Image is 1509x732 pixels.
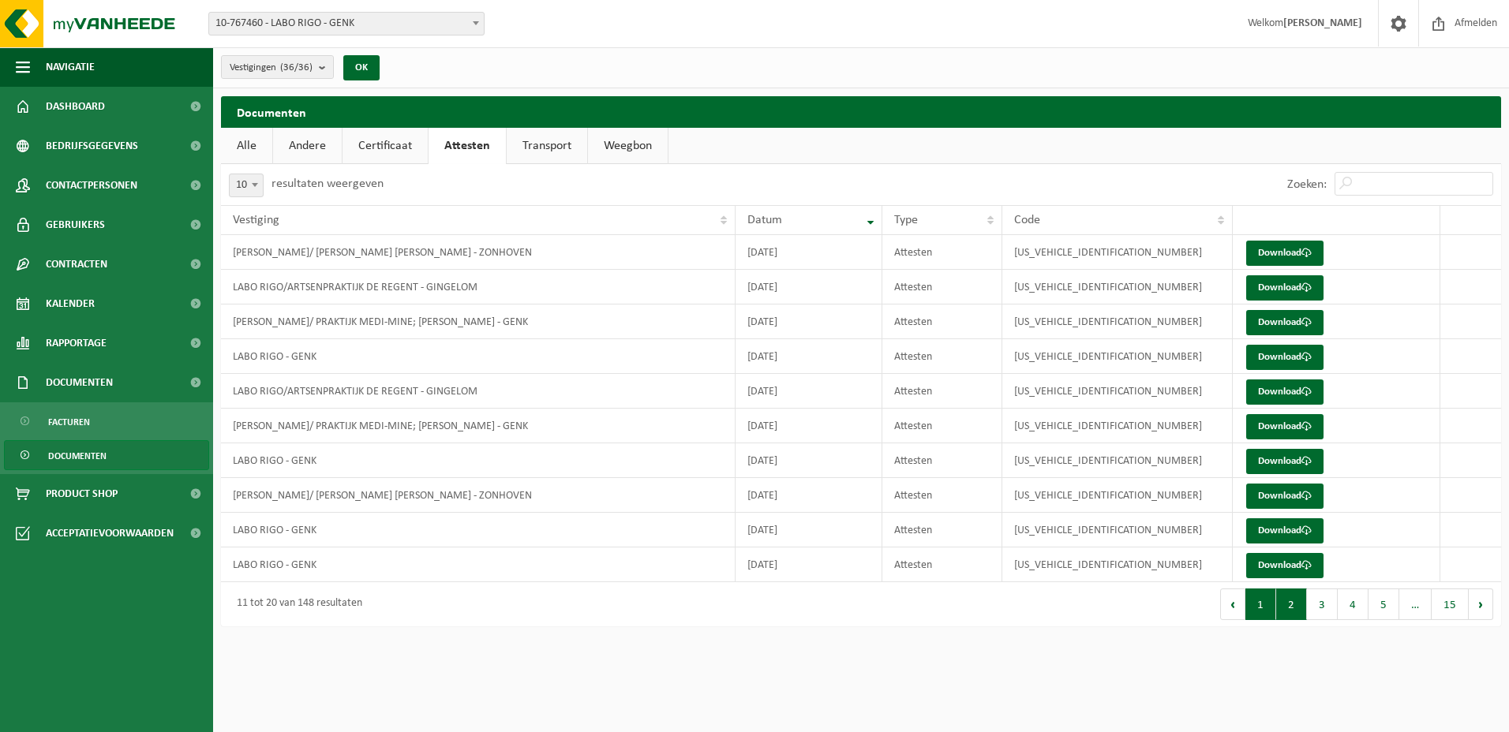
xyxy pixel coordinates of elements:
td: [US_VEHICLE_IDENTIFICATION_NUMBER] [1002,235,1233,270]
a: Download [1246,553,1324,578]
count: (36/36) [280,62,313,73]
span: 10 [230,174,263,196]
span: Type [894,214,918,226]
span: Vestiging [233,214,279,226]
div: 11 tot 20 van 148 resultaten [229,590,362,618]
span: Gebruikers [46,205,105,245]
span: Product Shop [46,474,118,514]
button: 5 [1369,588,1399,620]
td: LABO RIGO/ARTSENPRAKTIJK DE REGENT - GINGELOM [221,374,736,409]
td: LABO RIGO - GENK [221,547,736,582]
button: 1 [1245,588,1276,620]
td: [DATE] [736,374,882,409]
td: Attesten [882,547,1002,582]
button: 4 [1338,588,1369,620]
a: Certificaat [343,128,428,164]
td: [US_VEHICLE_IDENTIFICATION_NUMBER] [1002,374,1233,409]
span: 10 [229,174,264,197]
a: Documenten [4,440,209,470]
td: [DATE] [736,304,882,339]
td: [DATE] [736,270,882,304]
a: Download [1246,414,1324,439]
td: [US_VEHICLE_IDENTIFICATION_NUMBER] [1002,443,1233,478]
a: Alle [221,128,272,164]
td: Attesten [882,235,1002,270]
strong: [PERSON_NAME] [1283,17,1362,29]
h2: Documenten [221,96,1501,127]
td: Attesten [882,270,1002,304]
td: LABO RIGO - GENK [221,513,736,547]
td: [DATE] [736,235,882,270]
td: [PERSON_NAME]/ PRAKTIJK MEDI-MINE; [PERSON_NAME] - GENK [221,304,736,339]
span: Vestigingen [230,56,313,80]
span: Navigatie [46,47,95,87]
a: Facturen [4,406,209,436]
span: Dashboard [46,87,105,126]
a: Download [1246,241,1324,266]
button: 2 [1276,588,1307,620]
button: 3 [1307,588,1338,620]
td: [US_VEHICLE_IDENTIFICATION_NUMBER] [1002,270,1233,304]
td: [PERSON_NAME]/ [PERSON_NAME] [PERSON_NAME] - ZONHOVEN [221,478,736,513]
td: [US_VEHICLE_IDENTIFICATION_NUMBER] [1002,409,1233,443]
span: 10-767460 - LABO RIGO - GENK [208,12,485,35]
td: Attesten [882,513,1002,547]
td: Attesten [882,304,1002,339]
a: Download [1246,449,1324,474]
td: [US_VEHICLE_IDENTIFICATION_NUMBER] [1002,304,1233,339]
span: Bedrijfsgegevens [46,126,138,166]
td: [US_VEHICLE_IDENTIFICATION_NUMBER] [1002,478,1233,513]
span: 10-767460 - LABO RIGO - GENK [209,13,484,35]
td: [DATE] [736,478,882,513]
a: Download [1246,345,1324,370]
span: Contactpersonen [46,166,137,205]
button: Next [1469,588,1493,620]
a: Transport [507,128,587,164]
span: Contracten [46,245,107,284]
td: [US_VEHICLE_IDENTIFICATION_NUMBER] [1002,547,1233,582]
td: Attesten [882,374,1002,409]
td: Attesten [882,478,1002,513]
span: Documenten [46,363,113,402]
a: Download [1246,275,1324,301]
a: Download [1246,310,1324,335]
span: Acceptatievoorwaarden [46,514,174,553]
td: [US_VEHICLE_IDENTIFICATION_NUMBER] [1002,513,1233,547]
button: OK [343,55,380,80]
span: … [1399,588,1432,620]
td: LABO RIGO - GENK [221,443,736,478]
td: [DATE] [736,547,882,582]
span: Documenten [48,441,107,471]
td: Attesten [882,443,1002,478]
td: Attesten [882,339,1002,374]
span: Kalender [46,284,95,323]
a: Download [1246,484,1324,509]
a: Attesten [429,128,506,164]
span: Facturen [48,407,90,437]
td: [DATE] [736,409,882,443]
a: Download [1246,518,1324,543]
span: Code [1014,214,1040,226]
td: [PERSON_NAME]/ [PERSON_NAME] [PERSON_NAME] - ZONHOVEN [221,235,736,270]
span: Datum [747,214,782,226]
a: Weegbon [588,128,668,164]
a: Andere [273,128,342,164]
button: Previous [1220,588,1245,620]
td: [DATE] [736,339,882,374]
label: Zoeken: [1287,178,1327,191]
td: [PERSON_NAME]/ PRAKTIJK MEDI-MINE; [PERSON_NAME] - GENK [221,409,736,443]
button: 15 [1432,588,1469,620]
td: Attesten [882,409,1002,443]
td: LABO RIGO/ARTSENPRAKTIJK DE REGENT - GINGELOM [221,270,736,304]
span: Rapportage [46,323,107,363]
a: Download [1246,379,1324,405]
td: [DATE] [736,443,882,478]
td: [US_VEHICLE_IDENTIFICATION_NUMBER] [1002,339,1233,374]
td: [DATE] [736,513,882,547]
label: resultaten weergeven [271,177,384,190]
button: Vestigingen(36/36) [221,55,334,79]
td: LABO RIGO - GENK [221,339,736,374]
